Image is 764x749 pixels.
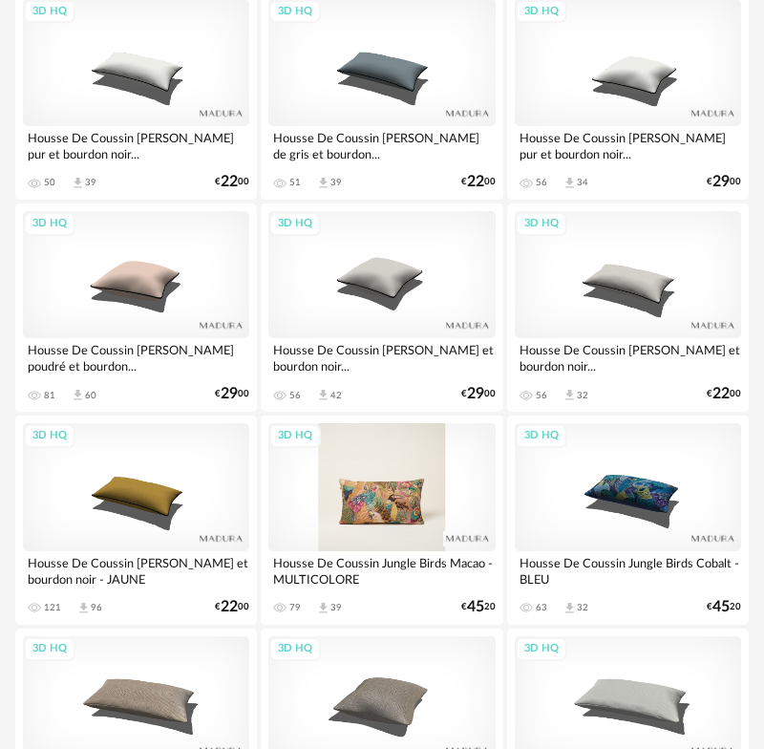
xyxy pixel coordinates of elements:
div: 39 [330,602,342,613]
span: Download icon [316,601,330,615]
div: € 20 [707,601,741,613]
div: 60 [85,390,96,401]
div: 81 [44,390,55,401]
span: Download icon [316,176,330,190]
span: 45 [712,601,730,613]
a: 3D HQ Housse De Coussin [PERSON_NAME] et bourdon noir... 56 Download icon 32 €2200 [507,203,749,412]
div: Housse De Coussin Jungle Birds Cobalt - BLEU [515,551,741,589]
div: 56 [536,177,547,188]
div: 3D HQ [516,212,567,236]
span: Download icon [562,601,577,615]
span: Download icon [71,388,85,402]
div: Housse De Coussin [PERSON_NAME] pur et bourdon noir... [515,126,741,164]
div: € 00 [215,601,249,613]
div: Housse De Coussin [PERSON_NAME] poudré et bourdon... [23,338,249,376]
div: 56 [289,390,301,401]
span: Download icon [76,601,91,615]
span: 22 [221,176,238,188]
div: € 00 [461,388,496,400]
div: 3D HQ [24,637,75,661]
a: 3D HQ Housse De Coussin Jungle Birds Cobalt - BLEU 63 Download icon 32 €4520 [507,416,749,624]
div: 96 [91,602,102,613]
span: Download icon [71,176,85,190]
span: Download icon [562,388,577,402]
div: 63 [536,602,547,613]
div: Housse De Coussin [PERSON_NAME] et bourdon noir... [515,338,741,376]
div: 3D HQ [516,637,567,661]
span: 22 [467,176,484,188]
div: Housse De Coussin [PERSON_NAME] pur et bourdon noir... [23,126,249,164]
a: 3D HQ Housse De Coussin [PERSON_NAME] et bourdon noir - JAUNE 121 Download icon 96 €2200 [15,416,257,624]
div: 3D HQ [269,637,321,661]
div: 34 [577,177,588,188]
div: 56 [536,390,547,401]
div: € 20 [461,601,496,613]
div: 32 [577,390,588,401]
span: 29 [712,176,730,188]
span: 45 [467,601,484,613]
span: Download icon [562,176,577,190]
div: 3D HQ [269,212,321,236]
div: € 00 [215,176,249,188]
div: 3D HQ [24,424,75,448]
div: € 00 [707,176,741,188]
div: Housse De Coussin Jungle Birds Macao - MULTICOLORE [268,551,495,589]
div: € 00 [215,388,249,400]
div: Housse De Coussin [PERSON_NAME] de gris et bourdon... [268,126,495,164]
a: 3D HQ Housse De Coussin Jungle Birds Macao - MULTICOLORE 79 Download icon 39 €4520 [261,416,502,624]
div: € 00 [707,388,741,400]
span: 22 [221,601,238,613]
div: 50 [44,177,55,188]
span: Download icon [316,388,330,402]
div: Housse De Coussin [PERSON_NAME] et bourdon noir - JAUNE [23,551,249,589]
span: 29 [221,388,238,400]
div: 39 [85,177,96,188]
div: Housse De Coussin [PERSON_NAME] et bourdon noir... [268,338,495,376]
div: 79 [289,602,301,613]
a: 3D HQ Housse De Coussin [PERSON_NAME] poudré et bourdon... 81 Download icon 60 €2900 [15,203,257,412]
div: € 00 [461,176,496,188]
span: 29 [467,388,484,400]
div: 51 [289,177,301,188]
span: 22 [712,388,730,400]
div: 121 [44,602,61,613]
div: 32 [577,602,588,613]
a: 3D HQ Housse De Coussin [PERSON_NAME] et bourdon noir... 56 Download icon 42 €2900 [261,203,502,412]
div: 3D HQ [516,424,567,448]
div: 3D HQ [269,424,321,448]
div: 42 [330,390,342,401]
div: 3D HQ [24,212,75,236]
div: 39 [330,177,342,188]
